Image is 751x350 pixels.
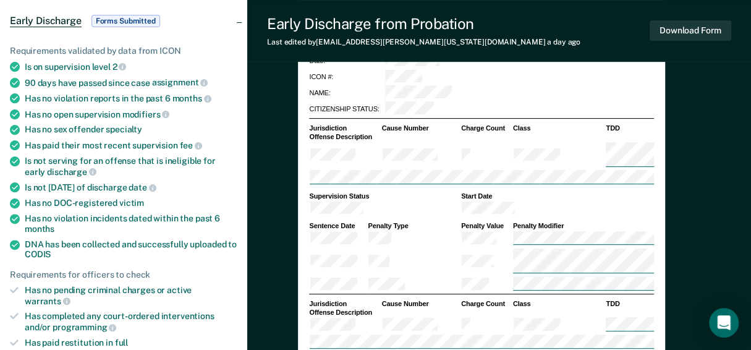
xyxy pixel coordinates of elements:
[25,311,237,332] div: Has completed any court-ordered interventions and/or
[180,140,202,150] span: fee
[25,109,237,120] div: Has no open supervision
[512,299,606,308] th: Class
[25,77,237,88] div: 90 days have passed since case
[309,192,461,200] th: Supervision Status
[381,124,460,132] th: Cause Number
[119,198,144,208] span: victim
[25,338,237,348] div: Has paid restitution in
[25,124,237,135] div: Has no sex offender
[25,285,237,306] div: Has no pending criminal charges or active
[129,182,156,192] span: date
[309,101,385,117] td: CITIZENSHIP STATUS:
[25,296,70,306] span: warrants
[309,221,368,230] th: Sentence Date
[267,15,580,33] div: Early Discharge from Probation
[53,322,116,332] span: programming
[650,20,731,41] button: Download Form
[309,132,381,141] th: Offense Description
[309,85,385,101] td: NAME:
[25,140,237,151] div: Has paid their most recent supervision
[605,124,653,132] th: TDD
[25,249,51,259] span: CODIS
[267,38,580,46] div: Last edited by [EMAIL_ADDRESS][PERSON_NAME][US_STATE][DOMAIN_NAME]
[309,299,381,308] th: Jurisdiction
[605,299,653,308] th: TDD
[460,221,512,230] th: Penalty Value
[512,124,606,132] th: Class
[367,221,460,230] th: Penalty Type
[309,124,381,132] th: Jurisdiction
[381,299,460,308] th: Cause Number
[25,239,237,260] div: DNA has been collected and successfully uploaded to
[25,156,237,177] div: Is not serving for an offense that is ineligible for early
[25,93,237,104] div: Has no violation reports in the past 6
[91,15,160,27] span: Forms Submitted
[47,167,96,177] span: discharge
[25,182,237,193] div: Is not [DATE] of discharge
[709,308,739,338] div: Open Intercom Messenger
[547,38,580,46] span: a day ago
[115,338,128,348] span: full
[460,299,512,308] th: Charge Count
[25,224,54,234] span: months
[10,15,82,27] span: Early Discharge
[460,124,512,132] th: Charge Count
[122,109,170,119] span: modifiers
[10,46,237,56] div: Requirements validated by data from ICON
[512,221,654,230] th: Penalty Modifier
[112,62,127,72] span: 2
[152,77,208,87] span: assignment
[25,198,237,208] div: Has no DOC-registered
[106,124,142,134] span: specialty
[25,61,237,72] div: Is on supervision level
[172,93,211,103] span: months
[309,308,381,317] th: Offense Description
[309,69,385,85] td: ICON #:
[25,213,237,234] div: Has no violation incidents dated within the past 6
[460,192,653,200] th: Start Date
[10,270,237,280] div: Requirements for officers to check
